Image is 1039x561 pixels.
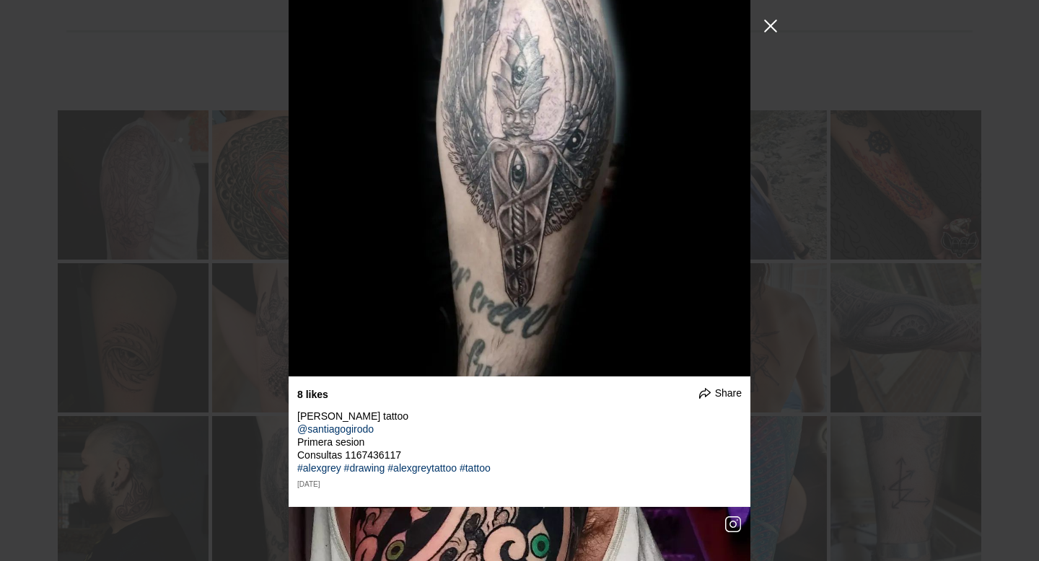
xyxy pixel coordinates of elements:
[460,462,491,474] a: #tattoo
[297,462,341,474] a: #alexgrey
[297,388,328,401] div: 8 likes
[387,462,457,474] a: #alexgreytattoo
[297,423,374,435] a: @santiagogirodo
[344,462,385,474] a: #drawing
[297,410,742,474] div: [PERSON_NAME] tattoo Primera sesion Consultas 1167436117
[759,14,782,37] button: Close Instagram Feed Popup
[715,386,742,399] span: Share
[297,480,742,489] div: [DATE]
